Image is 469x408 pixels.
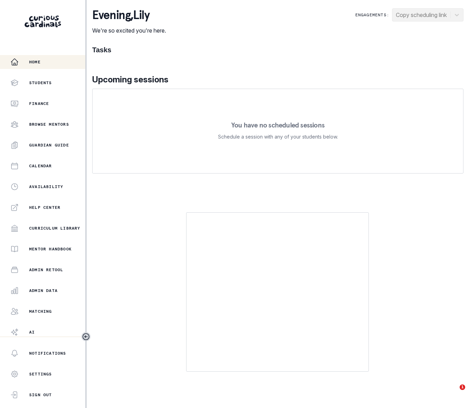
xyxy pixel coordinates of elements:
[29,80,52,86] p: Students
[29,246,72,252] p: Mentor Handbook
[29,371,52,377] p: Settings
[29,351,66,356] p: Notifications
[29,59,41,65] p: Home
[355,12,389,18] p: Engagements:
[29,267,63,273] p: Admin Retool
[29,392,52,398] p: Sign Out
[92,26,166,35] p: We're so excited you're here.
[231,122,324,128] p: You have no scheduled sessions
[29,101,49,106] p: Finance
[92,8,166,22] p: evening , Lily
[29,309,52,314] p: Matching
[29,163,52,169] p: Calendar
[29,225,80,231] p: Curriculum Library
[218,133,338,141] p: Schedule a session with any of your students below.
[29,122,69,127] p: Browse Mentors
[460,384,465,390] span: 1
[29,205,60,210] p: Help Center
[29,329,35,335] p: AI
[445,384,462,401] iframe: Intercom live chat
[92,46,463,54] h1: Tasks
[92,73,463,86] p: Upcoming sessions
[81,332,90,341] button: Toggle sidebar
[29,288,58,293] p: Admin Data
[29,142,69,148] p: Guardian Guide
[25,16,61,27] img: Curious Cardinals Logo
[29,184,63,189] p: Availability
